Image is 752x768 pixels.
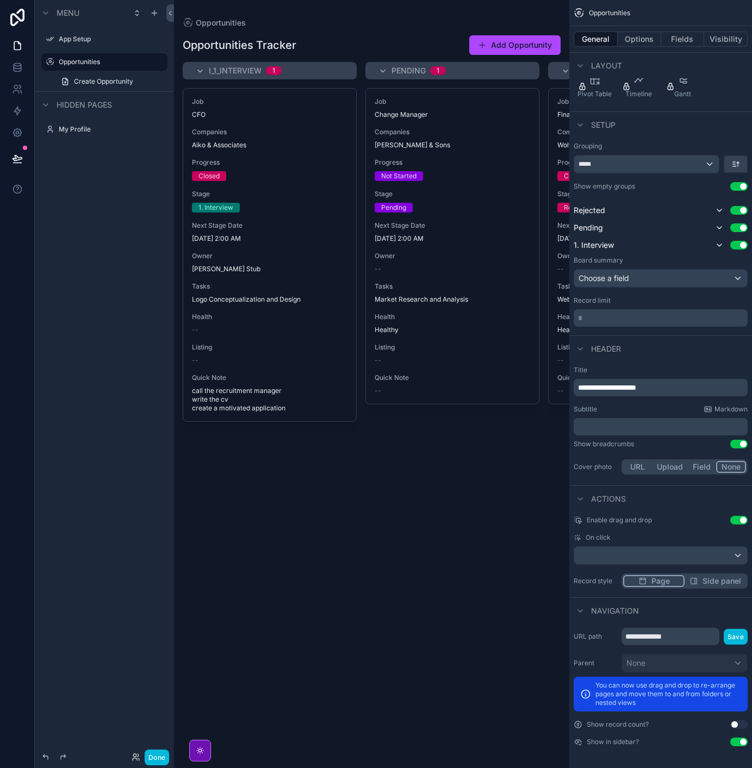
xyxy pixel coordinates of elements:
div: scrollable content [574,418,748,435]
button: Save [724,629,748,645]
span: Header [591,344,621,354]
span: Page [651,576,670,586]
button: Options [618,32,661,47]
button: URL [623,461,652,473]
span: Layout [591,60,622,71]
label: Parent [574,659,617,667]
a: Create Opportunity [54,73,167,90]
label: Record style [574,577,617,585]
div: scrollable content [574,309,748,327]
span: Timeline [625,90,652,98]
label: URL path [574,632,617,641]
button: Gantt [662,70,704,103]
button: Upload [652,461,688,473]
label: Grouping [574,142,602,151]
button: Done [145,750,169,765]
span: Setup [591,120,616,130]
span: Hidden pages [57,99,112,110]
label: Show in sidebar? [587,738,639,746]
label: Board summary [574,256,623,265]
label: App Setup [59,35,161,43]
span: Pending [574,222,603,233]
span: Actions [591,494,626,504]
label: Subtitle [574,405,597,414]
span: Navigation [591,605,639,616]
button: None [716,461,746,473]
span: Gantt [674,90,691,98]
label: Show record count? [587,720,649,729]
span: Opportunities [589,9,630,17]
span: Create Opportunity [74,77,133,86]
span: Markdown [714,405,748,414]
button: None [622,654,748,672]
button: Pivot Table [574,70,616,103]
div: Show breadcrumbs [574,440,634,448]
span: Pivot Table [577,90,612,98]
div: Choose a field [574,270,747,287]
button: Choose a field [574,269,748,288]
span: On click [586,533,611,542]
span: Side panel [703,576,741,586]
span: Enable drag and drop [587,516,652,525]
button: Field [688,461,717,473]
button: Timeline [618,70,660,103]
p: You can now use drag and drop to re-arrange pages and move them to and from folders or nested views [595,681,741,707]
button: Fields [661,32,705,47]
label: Record limit [574,296,611,305]
button: General [574,32,618,47]
label: Show empty groups [574,182,635,191]
label: Cover photo [574,463,617,471]
span: 1. Interview [574,240,614,251]
a: Markdown [704,405,748,414]
span: None [626,658,645,669]
span: Rejected [574,205,605,216]
div: scrollable content [574,379,748,396]
label: Opportunities [59,58,161,66]
label: My Profile [59,125,161,134]
label: Title [574,366,748,374]
span: Menu [57,8,79,18]
button: Visibility [704,32,748,47]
